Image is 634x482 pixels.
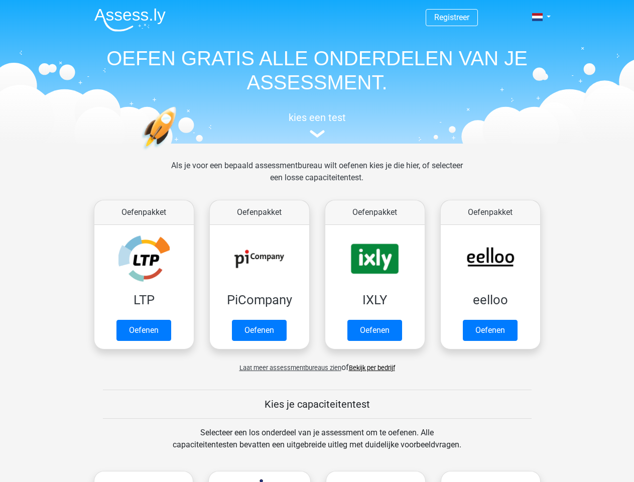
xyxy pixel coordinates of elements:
[232,320,287,341] a: Oefenen
[347,320,402,341] a: Oefenen
[434,13,469,22] a: Registreer
[463,320,518,341] a: Oefenen
[86,111,548,138] a: kies een test
[94,8,166,32] img: Assessly
[163,427,471,463] div: Selecteer een los onderdeel van je assessment om te oefenen. Alle capaciteitentesten bevatten een...
[116,320,171,341] a: Oefenen
[239,364,341,372] span: Laat meer assessmentbureaus zien
[142,106,215,197] img: oefenen
[103,398,532,410] h5: Kies je capaciteitentest
[86,111,548,124] h5: kies een test
[310,130,325,138] img: assessment
[86,46,548,94] h1: OEFEN GRATIS ALLE ONDERDELEN VAN JE ASSESSMENT.
[163,160,471,196] div: Als je voor een bepaald assessmentbureau wilt oefenen kies je die hier, of selecteer een losse ca...
[349,364,395,372] a: Bekijk per bedrijf
[86,353,548,374] div: of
